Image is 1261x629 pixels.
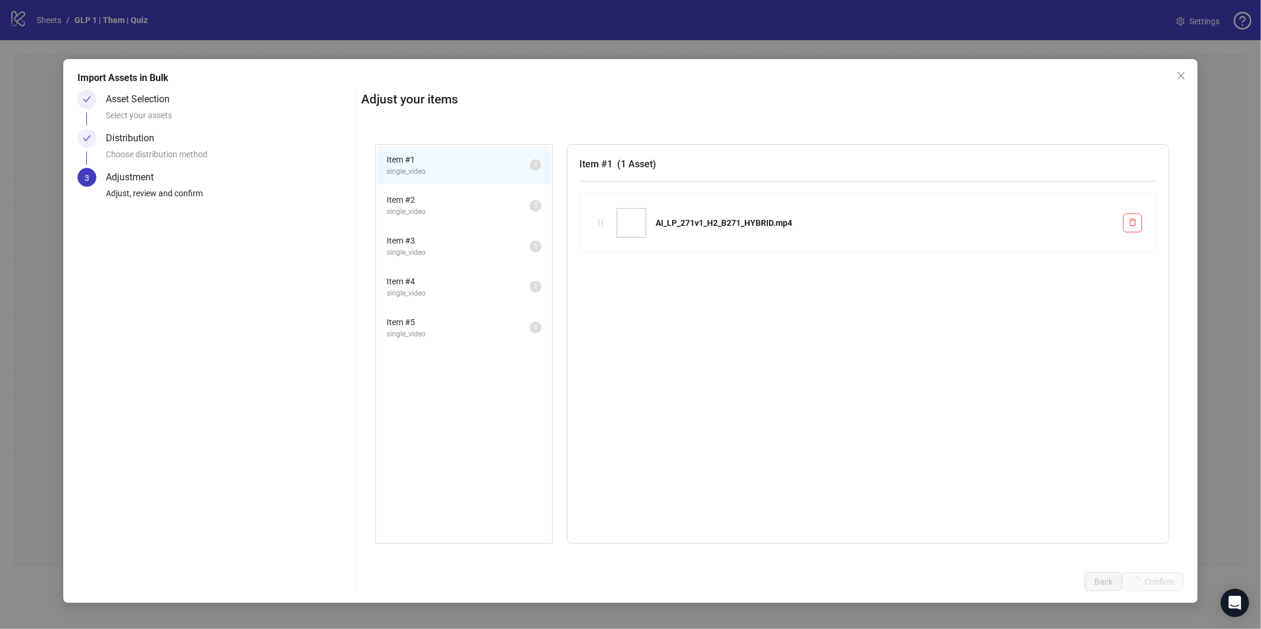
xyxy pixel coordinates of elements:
div: Distribution [106,129,164,148]
button: Back [1085,572,1122,591]
div: Adjust, review and confirm [106,187,352,207]
span: single_video [387,247,530,258]
span: Item # 1 [387,153,530,166]
div: AI_LP_271v1_H2_B271_HYBRID.mp4 [656,216,1114,229]
div: Asset Selection [106,90,179,109]
span: 1 [534,161,538,169]
span: 1 [534,283,538,291]
span: delete [1129,218,1137,226]
sup: 1 [530,159,542,171]
span: single_video [387,166,530,177]
span: 3 [85,173,89,183]
div: Import Assets in Bulk [77,71,1184,85]
span: single_video [387,288,530,299]
span: 1 [534,323,538,332]
div: Adjustment [106,168,163,187]
h3: Item # 1 [579,157,1157,171]
span: Item # 4 [387,275,530,288]
div: holder [594,216,607,229]
button: Delete [1123,213,1142,232]
div: Open Intercom Messenger [1221,589,1249,617]
span: single_video [387,206,530,218]
span: close [1176,71,1186,80]
span: Item # 2 [387,193,530,206]
h2: Adjust your items [361,90,1184,109]
span: single_video [387,329,530,340]
span: 1 [534,202,538,210]
div: Choose distribution method [106,148,352,168]
span: Item # 5 [387,316,530,329]
span: check [83,95,91,103]
button: Confirm [1122,572,1184,591]
span: check [83,134,91,142]
span: ( 1 Asset ) [617,158,656,170]
img: AI_LP_271v1_H2_B271_HYBRID.mp4 [617,208,646,238]
sup: 1 [530,241,542,252]
span: holder [597,219,605,227]
div: Select your assets [106,109,352,129]
button: Close [1172,66,1191,85]
sup: 1 [530,200,542,212]
span: Item # 3 [387,234,530,247]
span: 1 [534,242,538,251]
sup: 1 [530,281,542,293]
sup: 1 [530,322,542,333]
